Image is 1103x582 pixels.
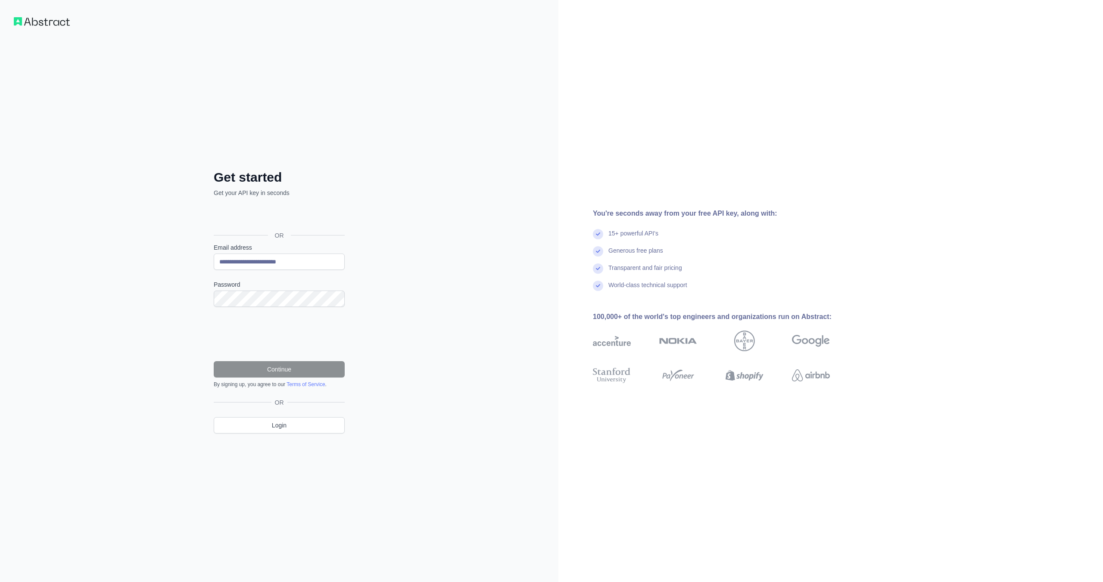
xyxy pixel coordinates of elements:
[209,207,347,226] iframe: Bouton "Se connecter avec Google"
[593,246,603,257] img: check mark
[593,281,603,291] img: check mark
[608,281,687,298] div: World-class technical support
[659,366,697,385] img: payoneer
[214,417,345,433] a: Login
[593,366,631,385] img: stanford university
[608,263,682,281] div: Transparent and fair pricing
[608,246,663,263] div: Generous free plans
[734,331,755,351] img: bayer
[659,331,697,351] img: nokia
[593,208,857,219] div: You're seconds away from your free API key, along with:
[593,263,603,274] img: check mark
[214,170,345,185] h2: Get started
[214,243,345,252] label: Email address
[287,381,325,387] a: Terms of Service
[214,361,345,378] button: Continue
[271,398,287,407] span: OR
[214,381,345,388] div: By signing up, you agree to our .
[792,331,830,351] img: google
[214,280,345,289] label: Password
[214,189,345,197] p: Get your API key in seconds
[792,366,830,385] img: airbnb
[214,317,345,351] iframe: reCAPTCHA
[608,229,658,246] div: 15+ powerful API's
[593,229,603,239] img: check mark
[593,331,631,351] img: accenture
[268,231,291,240] span: OR
[14,17,70,26] img: Workflow
[726,366,763,385] img: shopify
[593,312,857,322] div: 100,000+ of the world's top engineers and organizations run on Abstract:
